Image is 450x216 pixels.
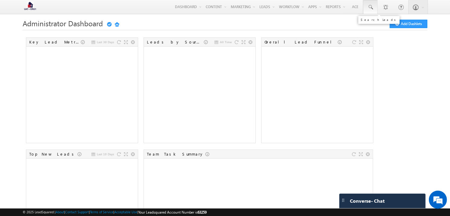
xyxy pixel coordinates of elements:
img: carter-drag [341,198,346,203]
span: Administrator Dashboard [23,18,103,28]
span: Converse - Chat [350,198,385,204]
span: Last 30 Days [97,39,114,45]
div: Search Leads [361,18,397,21]
span: 63259 [198,210,207,214]
div: Top New Leads [29,151,78,157]
div: Leads by Sources [147,39,204,45]
img: Custom Logo [23,2,38,12]
a: Contact Support [65,210,89,214]
span: Last 10 Days [97,151,114,157]
div: Key Lead Metrics [29,39,81,45]
img: d_60004797649_company_0_60004797649 [10,32,25,40]
span: Your Leadsquared Account Number is [138,210,207,214]
div: Team Task Summary [147,151,205,157]
div: Chat with us now [31,32,101,40]
div: Overall Lead Funnel [265,39,338,45]
span: © 2025 LeadSquared | | | | | [23,209,207,215]
span: All Time [220,39,232,45]
em: Start Chat [82,169,109,178]
a: Terms of Service [90,210,113,214]
textarea: Type your message and hit 'Enter' [8,56,110,164]
button: Add Dashlets [390,20,427,28]
a: About [55,210,64,214]
a: Acceptable Use [114,210,137,214]
div: Minimize live chat window [99,3,113,18]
